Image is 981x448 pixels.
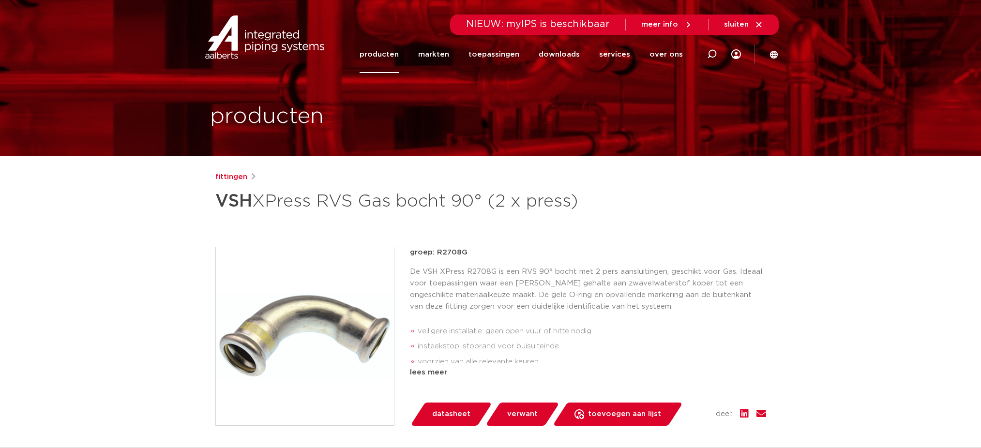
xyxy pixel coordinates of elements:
[649,36,683,73] a: over ons
[216,247,394,425] img: Product Image for VSH XPress RVS Gas bocht 90° (2 x press)
[724,20,763,29] a: sluiten
[641,20,693,29] a: meer info
[215,187,579,216] h1: XPress RVS Gas bocht 90° (2 x press)
[641,21,678,28] span: meer info
[210,101,324,132] h1: producten
[468,36,519,73] a: toepassingen
[466,19,610,29] span: NIEUW: myIPS is beschikbaar
[410,367,766,378] div: lees meer
[410,247,766,258] p: groep: R2708G
[215,193,252,210] strong: VSH
[539,36,580,73] a: downloads
[716,408,732,420] span: deel:
[418,354,766,370] li: voorzien van alle relevante keuren
[724,21,749,28] span: sluiten
[418,324,766,339] li: veiligere installatie: geen open vuur of hitte nodig
[432,406,470,422] span: datasheet
[215,171,247,183] a: fittingen
[507,406,538,422] span: verwant
[410,266,766,313] p: De VSH XPress R2708G is een RVS 90° bocht met 2 pers aansluitingen, geschikt voor Gas. Ideaal voo...
[418,339,766,354] li: insteekstop: stoprand voor buisuiteinde
[588,406,661,422] span: toevoegen aan lijst
[360,36,399,73] a: producten
[485,403,559,426] a: verwant
[410,403,492,426] a: datasheet
[418,36,449,73] a: markten
[599,36,630,73] a: services
[360,36,683,73] nav: Menu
